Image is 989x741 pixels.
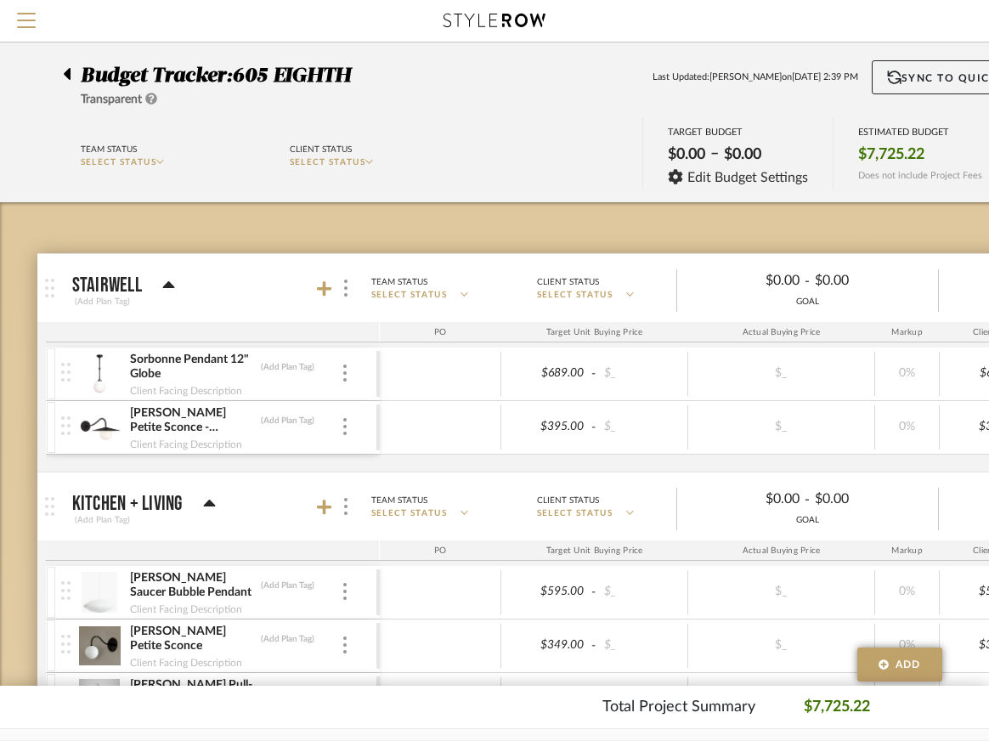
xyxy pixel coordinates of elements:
[691,486,805,512] div: $0.00
[72,294,133,309] div: (Add Plan Tag)
[537,493,599,508] div: Client Status
[810,486,924,512] div: $0.00
[380,322,501,342] div: PO
[343,418,347,435] img: 3dots-v.svg
[260,580,315,591] div: (Add Plan Tag)
[688,322,875,342] div: Actual Buying Price
[79,572,121,613] img: 987308dd-939c-4c0c-a7af-e65357fe3d7a_50x50.jpg
[734,415,828,439] div: $_
[129,382,243,399] div: Client Facing Description
[129,352,256,382] div: Sorbonne Pendant 12" Globe
[589,365,599,382] span: -
[81,93,142,105] span: Transparent
[599,361,682,386] div: $_
[343,365,347,382] img: 3dots-v.svg
[371,289,448,302] span: SELECT STATUS
[880,415,934,439] div: 0%
[506,580,590,604] div: $595.00
[72,512,133,528] div: (Add Plan Tag)
[260,633,315,645] div: (Add Plan Tag)
[129,570,256,601] div: [PERSON_NAME] Saucer Bubble Pendant
[782,71,792,85] span: on
[380,540,501,561] div: PO
[72,275,142,296] p: Stairwell
[663,140,710,169] div: $0.00
[129,654,243,671] div: Client Facing Description
[537,507,613,520] span: SELECT STATUS
[858,127,982,138] div: ESTIMATED BUDGET
[734,361,828,386] div: $_
[506,361,590,386] div: $689.00
[371,493,427,508] div: Team Status
[710,144,719,169] span: –
[734,633,828,658] div: $_
[880,580,934,604] div: 0%
[709,71,782,85] span: [PERSON_NAME]
[810,268,924,294] div: $0.00
[129,436,243,453] div: Client Facing Description
[81,142,137,157] div: Team Status
[290,158,366,167] span: SELECT STATUS
[72,494,183,514] p: Kitchen + Living
[129,601,243,618] div: Client Facing Description
[232,65,351,86] span: 605 EIGHTH
[129,624,256,654] div: [PERSON_NAME] Petite Sconce
[804,696,870,719] p: $7,725.22
[857,648,942,682] button: Add
[506,415,590,439] div: $395.00
[501,540,688,561] div: Target Unit Buying Price
[343,636,347,653] img: 3dots-v.svg
[343,583,347,600] img: 3dots-v.svg
[599,633,682,658] div: $_
[719,140,766,169] div: $0.00
[61,363,71,382] img: vertical-grip.svg
[61,581,71,600] img: vertical-grip.svg
[688,540,875,561] div: Actual Buying Price
[677,514,938,527] div: GOAL
[589,637,599,654] span: -
[668,127,808,138] div: TARGET BUDGET
[875,322,940,342] div: Markup
[260,415,315,427] div: (Add Plan Tag)
[344,498,348,515] img: 3dots-v.svg
[858,170,982,181] span: Does not include Project Fees
[506,633,590,658] div: $349.00
[129,677,256,708] div: [PERSON_NAME] Pull-Down Bridge Kitchen Faucet - Brushed Nickel
[805,271,810,291] span: -
[589,584,599,601] span: -
[792,71,858,85] span: [DATE] 2:39 PM
[691,268,805,294] div: $0.00
[602,696,755,719] p: Total Project Summary
[858,145,924,164] span: $7,725.22
[79,679,121,720] img: 931e7b84-c826-42c9-a48e-d9721d196c78_50x50.jpg
[290,142,352,157] div: Client Status
[371,507,448,520] span: SELECT STATUS
[45,279,54,297] img: grip.svg
[79,407,121,448] img: 6308175b-45e6-4b84-80c2-ad8b542399ac_50x50.jpg
[880,633,934,658] div: 0%
[896,657,921,672] span: Add
[653,71,709,85] span: Last Updated:
[61,635,71,653] img: vertical-grip.svg
[260,361,315,373] div: (Add Plan Tag)
[537,289,613,302] span: SELECT STATUS
[371,274,427,290] div: Team Status
[875,540,940,561] div: Markup
[599,580,682,604] div: $_
[734,580,828,604] div: $_
[45,497,54,516] img: grip.svg
[880,361,934,386] div: 0%
[687,170,808,185] span: Edit Budget Settings
[61,416,71,435] img: vertical-grip.svg
[79,625,121,666] img: 20283238-4366-419a-92f0-f8e96b678279_50x50.jpg
[537,274,599,290] div: Client Status
[81,158,157,167] span: SELECT STATUS
[589,419,599,436] span: -
[344,280,348,297] img: 3dots-v.svg
[79,354,121,394] img: b27eb8ea-d4c4-4d71-ba54-112f4f8d6842_50x50.jpg
[677,296,938,308] div: GOAL
[805,489,810,510] span: -
[129,405,256,436] div: [PERSON_NAME] Petite Sconce - [PERSON_NAME]
[501,322,688,342] div: Target Unit Buying Price
[81,65,232,86] span: Budget Tracker:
